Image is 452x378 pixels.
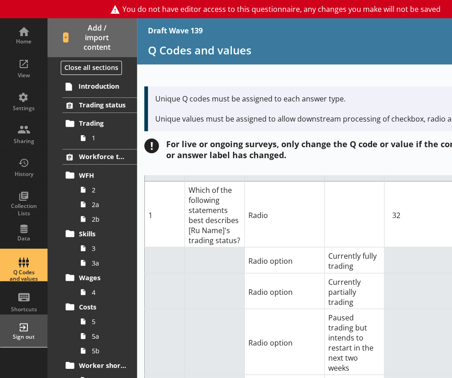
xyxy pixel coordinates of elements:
[8,105,40,112] div: Settings
[77,329,137,343] a: 5a
[92,215,127,224] span: 2b
[63,23,122,52] span: Add / import content
[244,273,324,309] td: Radio option
[92,346,127,355] span: 5b
[8,235,40,242] div: Data
[92,244,127,253] span: 3
[144,138,159,153] div: !
[79,303,127,311] span: Costs
[148,26,203,36] div: Draft Wave 139
[8,38,40,45] div: Home
[8,202,40,217] div: Collection Lists
[8,170,40,178] div: History
[92,200,127,209] span: 2a
[79,82,127,91] span: Introduction
[92,288,127,297] span: 4
[79,119,127,128] span: Trading
[8,138,40,145] div: Sharing
[8,269,40,282] div: Q Codes and values
[79,152,127,161] span: Workforce trends
[244,309,324,374] td: Radio option
[184,181,244,247] td: Which of the following statements best describes [Ru Name]'s trading status?
[324,247,384,273] td: Currently fully trading
[63,168,137,182] a: WFH
[67,226,137,270] li: Skills33a
[77,131,137,145] a: 1
[77,256,137,270] a: 3a
[92,186,127,194] span: 2
[79,171,127,180] span: WFH
[8,306,40,313] div: Shortcuts
[79,273,127,282] span: Wages
[47,97,137,145] li: Trading statusTrading1
[63,226,137,241] a: Skills
[77,314,137,329] a: 5
[8,333,40,341] div: Sign out
[244,247,324,273] td: Radio option
[77,241,137,256] a: 3
[244,181,324,247] td: Radio
[92,317,127,326] span: 5
[77,343,137,358] a: 5b
[63,116,137,131] a: Trading
[79,361,127,370] span: Worker shortages
[79,229,127,238] span: Skills
[63,299,137,314] a: Costs
[8,72,40,79] div: View
[77,212,137,226] a: 2b
[61,61,122,75] button: Close all sections
[67,270,137,299] li: Wages4
[63,97,137,113] a: Trading status
[67,299,137,358] li: Costs55a5b
[47,18,137,57] button: Add / import content
[324,273,384,309] td: Currently partially trading
[77,182,137,197] a: 2
[77,285,137,299] a: 4
[77,197,137,212] a: 2a
[63,149,137,165] a: Workforce trends
[63,270,137,285] a: Wages
[92,133,127,142] span: 1
[92,259,127,267] span: 3a
[324,309,384,374] td: Paused trading but intends to restart in the next two weeks
[62,79,137,94] a: Introduction
[67,116,137,145] li: Trading1
[145,181,185,247] td: 1
[79,101,127,109] span: Trading status
[92,332,127,341] span: 5a
[67,168,137,226] li: WFH22a2b
[63,358,137,373] a: Worker shortages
